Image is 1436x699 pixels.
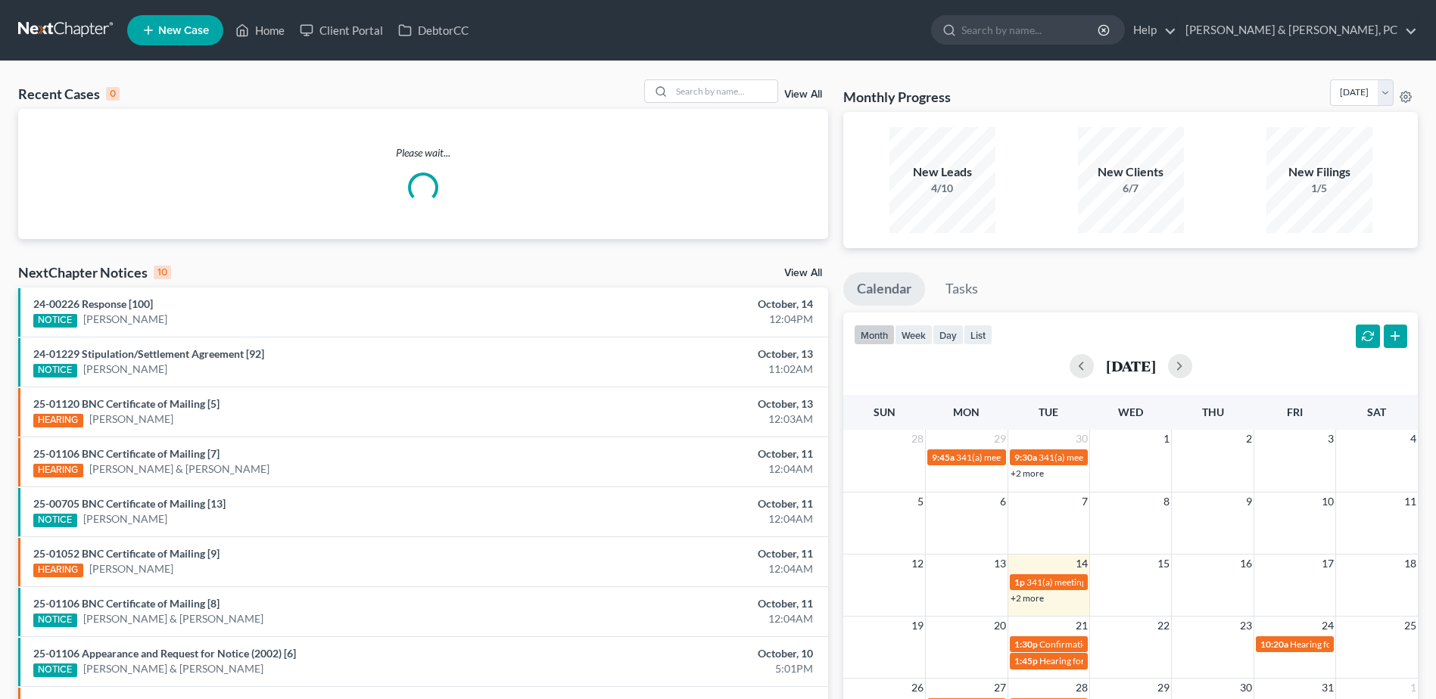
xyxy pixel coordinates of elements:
a: 24-00226 Response [100] [33,297,153,310]
span: Sat [1367,405,1386,418]
span: 27 [992,679,1008,697]
div: 12:04AM [563,461,813,477]
button: week [895,325,933,345]
span: 1p [1014,576,1025,588]
span: 21 [1074,617,1089,635]
div: NOTICE [33,514,77,527]
span: Sun [874,405,896,418]
a: [PERSON_NAME] [89,561,173,576]
span: 1:30p [1014,638,1038,650]
span: 13 [992,555,1008,573]
input: Search by name... [961,16,1100,44]
button: month [854,325,895,345]
div: NOTICE [33,663,77,677]
span: 6 [998,492,1008,511]
div: 4/10 [889,181,995,196]
h3: Monthly Progress [843,88,951,106]
div: 12:04AM [563,511,813,527]
div: New Filings [1266,163,1372,181]
div: NOTICE [33,614,77,627]
span: Hearing for [PERSON_NAME] [1039,655,1157,666]
div: NOTICE [33,314,77,328]
span: 9:45a [932,452,955,463]
span: 3 [1326,430,1335,448]
span: 341(a) meeting for [PERSON_NAME] & [PERSON_NAME] [1039,452,1265,463]
a: 25-01052 BNC Certificate of Mailing [9] [33,547,220,560]
div: 5:01PM [563,661,813,676]
div: 12:04AM [563,561,813,576]
a: +2 more [1011,592,1044,604]
span: 26 [910,679,925,697]
a: [PERSON_NAME] [83,312,167,327]
div: 11:02AM [563,362,813,377]
div: October, 11 [563,596,813,611]
a: 25-01120 BNC Certificate of Mailing [5] [33,397,220,410]
span: 5 [916,492,925,511]
span: 19 [910,617,925,635]
span: 1 [1409,679,1418,697]
span: Confirmation hearing for [PERSON_NAME] [1039,638,1211,650]
div: HEARING [33,414,83,427]
span: 29 [992,430,1008,448]
a: Home [228,17,292,44]
div: 12:04AM [563,611,813,626]
div: NOTICE [33,364,77,377]
span: 10 [1320,492,1335,511]
div: 10 [154,266,171,279]
a: Help [1126,17,1176,44]
a: 25-01106 BNC Certificate of Mailing [8] [33,597,220,610]
span: 341(a) meeting for [PERSON_NAME] [1026,576,1173,588]
a: [PERSON_NAME] [83,362,167,377]
div: HEARING [33,464,83,477]
h2: [DATE] [1106,358,1156,374]
span: 16 [1238,555,1254,573]
a: 25-00705 BNC Certificate of Mailing [13] [33,497,226,510]
div: New Clients [1078,163,1184,181]
span: 4 [1409,430,1418,448]
div: NextChapter Notices [18,263,171,281]
span: 31 [1320,679,1335,697]
span: 17 [1320,555,1335,573]
div: 0 [106,87,120,101]
a: Tasks [932,272,992,306]
span: 22 [1156,617,1171,635]
a: 25-01106 BNC Certificate of Mailing [7] [33,447,220,460]
span: 25 [1403,617,1418,635]
span: Thu [1202,405,1224,418]
p: Please wait... [18,145,828,160]
span: Fri [1287,405,1303,418]
a: 24-01229 Stipulation/Settlement Agreement [92] [33,347,264,360]
div: 12:03AM [563,412,813,427]
span: 23 [1238,617,1254,635]
button: day [933,325,964,345]
div: 1/5 [1266,181,1372,196]
div: Recent Cases [18,85,120,103]
span: Mon [953,405,980,418]
span: 8 [1162,492,1171,511]
input: Search by name... [671,80,777,102]
a: [PERSON_NAME] & [PERSON_NAME] [89,461,269,477]
span: 28 [910,430,925,448]
span: Tue [1039,405,1058,418]
a: [PERSON_NAME] & [PERSON_NAME], PC [1178,17,1417,44]
div: New Leads [889,163,995,181]
span: 28 [1074,679,1089,697]
div: 12:04PM [563,312,813,327]
span: 12 [910,555,925,573]
span: 1 [1162,430,1171,448]
span: New Case [158,25,209,36]
div: October, 11 [563,496,813,511]
a: View All [784,89,822,100]
a: 25-01106 Appearance and Request for Notice (2002) [6] [33,647,296,660]
a: +2 more [1011,468,1044,479]
span: 7 [1080,492,1089,511]
span: 15 [1156,555,1171,573]
div: October, 13 [563,346,813,362]
span: 11 [1403,492,1418,511]
span: 1:45p [1014,655,1038,666]
a: [PERSON_NAME] & [PERSON_NAME] [83,611,263,626]
span: Hearing for [PERSON_NAME] [1290,638,1408,650]
div: October, 10 [563,646,813,661]
a: Client Portal [292,17,391,44]
div: October, 13 [563,396,813,412]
